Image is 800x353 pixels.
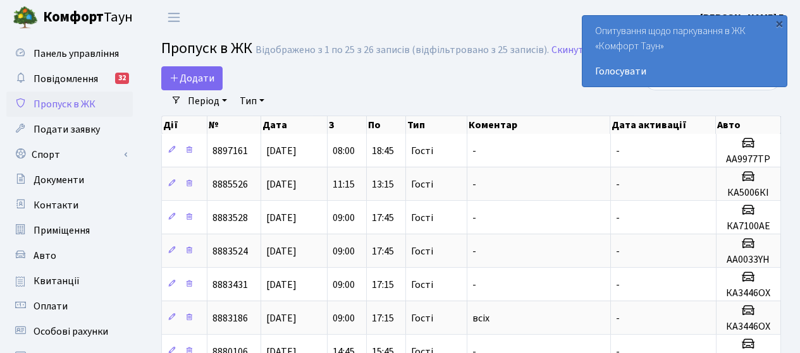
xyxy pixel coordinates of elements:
a: Подати заявку [6,117,133,142]
span: - [616,144,620,158]
span: - [616,211,620,225]
span: - [616,244,620,258]
span: Повідомлення [34,72,98,86]
th: Авто [716,116,780,134]
span: Квитанції [34,274,80,288]
span: Авто [34,249,56,263]
a: Панель управління [6,41,133,66]
a: Авто [6,243,133,268]
span: 11:15 [333,177,355,191]
th: Коментар [467,116,611,134]
span: Гості [411,146,433,156]
span: - [616,177,620,191]
h5: КА7100AE [722,220,775,232]
th: По [367,116,406,134]
a: Тип [235,90,269,112]
span: Гості [411,246,433,256]
a: Оплати [6,294,133,319]
span: 17:15 [372,278,394,292]
span: Гості [411,313,433,323]
span: [DATE] [266,144,297,158]
button: Переключити навігацію [158,7,190,28]
span: Контакти [34,198,78,212]
th: З [328,116,367,134]
a: Спорт [6,142,133,167]
span: 08:00 [333,144,355,158]
span: 8883528 [212,211,248,225]
span: Приміщення [34,224,90,237]
th: № [207,116,262,134]
span: Гості [411,179,433,189]
span: - [472,278,476,292]
span: 8897161 [212,144,248,158]
span: 09:00 [333,211,355,225]
span: Подати заявку [34,123,100,136]
a: Контакти [6,193,133,218]
span: [DATE] [266,244,297,258]
a: Приміщення [6,218,133,243]
a: Період [183,90,232,112]
th: Дата активації [610,116,716,134]
a: Особові рахунки [6,319,133,344]
img: logo.png [13,5,38,30]
span: - [616,278,620,292]
span: 09:00 [333,278,355,292]
span: Таун [43,7,133,28]
a: Квитанції [6,268,133,294]
h5: КА3446ОХ [722,287,775,299]
h5: КА5006КІ [722,187,775,199]
span: Пропуск в ЖК [34,97,95,111]
span: Особові рахунки [34,325,108,338]
b: Комфорт [43,7,104,27]
th: Дата [261,116,327,134]
b: [PERSON_NAME] Г. [700,11,785,25]
span: 17:45 [372,211,394,225]
span: - [472,211,476,225]
div: Відображено з 1 по 25 з 26 записів (відфільтровано з 25 записів). [255,44,549,56]
span: [DATE] [266,177,297,191]
h5: АА0033YH [722,254,775,266]
h5: КА3446ОХ [722,321,775,333]
span: Пропуск в ЖК [161,37,252,59]
span: 8883186 [212,311,248,325]
a: Документи [6,167,133,193]
a: Додати [161,66,223,90]
a: Повідомлення32 [6,66,133,92]
span: Гості [411,280,433,290]
span: 13:15 [372,177,394,191]
th: Дії [162,116,207,134]
a: Пропуск в ЖК [6,92,133,117]
div: × [773,17,785,30]
th: Тип [406,116,467,134]
span: - [472,177,476,191]
span: всіх [472,311,489,325]
a: [PERSON_NAME] Г. [700,10,785,25]
span: 17:45 [372,244,394,258]
span: - [472,244,476,258]
a: Голосувати [595,64,774,79]
span: 09:00 [333,244,355,258]
span: Панель управління [34,47,119,61]
span: 17:15 [372,311,394,325]
a: Скинути [551,44,589,56]
span: Додати [169,71,214,85]
span: - [616,311,620,325]
span: 8883431 [212,278,248,292]
span: - [472,144,476,158]
div: Опитування щодо паркування в ЖК «Комфорт Таун» [582,16,787,87]
span: Гості [411,213,433,223]
span: 09:00 [333,311,355,325]
span: [DATE] [266,311,297,325]
h5: АА9977ТР [722,153,775,165]
span: Оплати [34,299,68,313]
span: 18:45 [372,144,394,158]
span: Документи [34,173,84,187]
div: 32 [115,73,129,84]
span: [DATE] [266,211,297,225]
span: 8883524 [212,244,248,258]
span: [DATE] [266,278,297,292]
span: 8885526 [212,177,248,191]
